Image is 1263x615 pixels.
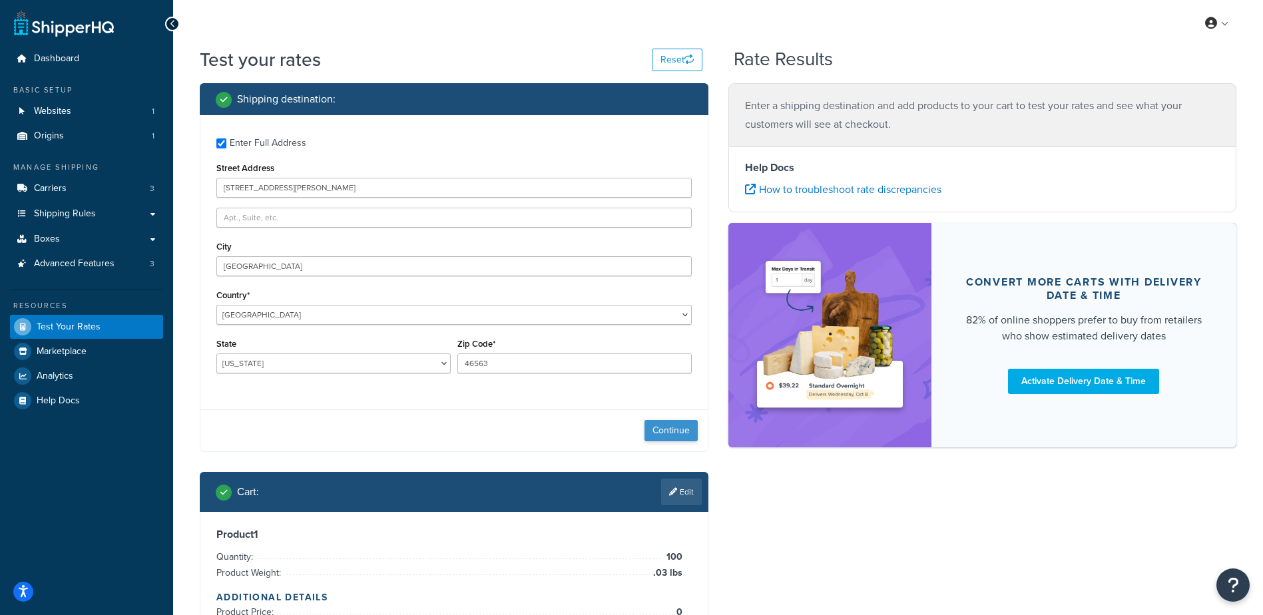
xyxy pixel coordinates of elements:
[10,389,163,413] a: Help Docs
[150,258,154,270] span: 3
[34,106,71,117] span: Websites
[745,160,1220,176] h4: Help Docs
[644,420,698,441] button: Continue
[10,176,163,201] li: Carriers
[10,124,163,148] a: Origins1
[10,315,163,339] a: Test Your Rates
[216,163,274,173] label: Street Address
[34,183,67,194] span: Carriers
[37,371,73,382] span: Analytics
[216,590,692,604] h4: Additional Details
[963,312,1204,344] div: 82% of online shoppers prefer to buy from retailers who show estimated delivery dates
[10,252,163,276] a: Advanced Features3
[152,130,154,142] span: 1
[1008,369,1159,394] a: Activate Delivery Date & Time
[216,208,692,228] input: Apt., Suite, etc.
[10,99,163,124] li: Websites
[10,227,163,252] a: Boxes
[152,106,154,117] span: 1
[200,47,321,73] h1: Test your rates
[10,162,163,173] div: Manage Shipping
[216,339,236,349] label: State
[34,234,60,245] span: Boxes
[457,339,495,349] label: Zip Code*
[661,479,702,505] a: Edit
[963,276,1204,302] div: Convert more carts with delivery date & time
[10,85,163,96] div: Basic Setup
[150,183,154,194] span: 3
[216,566,284,580] span: Product Weight:
[652,49,702,71] button: Reset
[748,243,911,427] img: feature-image-ddt-36eae7f7280da8017bfb280eaccd9c446f90b1fe08728e4019434db127062ab4.png
[230,134,306,152] div: Enter Full Address
[216,528,692,541] h3: Product 1
[10,364,163,388] a: Analytics
[216,242,232,252] label: City
[10,339,163,363] a: Marketplace
[34,130,64,142] span: Origins
[10,176,163,201] a: Carriers3
[37,321,101,333] span: Test Your Rates
[216,290,250,300] label: Country*
[10,300,163,311] div: Resources
[34,258,115,270] span: Advanced Features
[10,124,163,148] li: Origins
[745,182,941,197] a: How to troubleshoot rate discrepancies
[37,346,87,357] span: Marketplace
[34,208,96,220] span: Shipping Rules
[10,202,163,226] a: Shipping Rules
[237,486,259,498] h2: Cart :
[10,47,163,71] a: Dashboard
[663,549,682,565] span: 100
[1216,568,1250,602] button: Open Resource Center
[10,252,163,276] li: Advanced Features
[734,49,833,70] h2: Rate Results
[10,99,163,124] a: Websites1
[216,138,226,148] input: Enter Full Address
[650,565,682,581] span: .03 lbs
[237,93,336,105] h2: Shipping destination :
[34,53,79,65] span: Dashboard
[37,395,80,407] span: Help Docs
[216,550,256,564] span: Quantity:
[745,97,1220,134] p: Enter a shipping destination and add products to your cart to test your rates and see what your c...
